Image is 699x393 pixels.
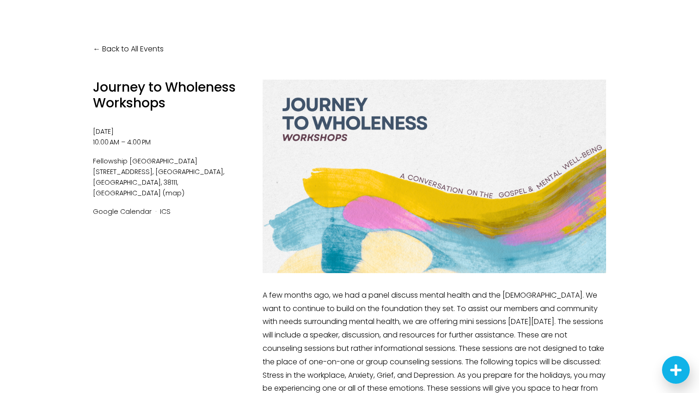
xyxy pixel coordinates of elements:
time: 4:00 PM [127,137,151,147]
time: 10:00 AM [93,137,119,147]
a: (map) [163,188,184,198]
time: [DATE] [93,127,114,136]
span: Fellowship [GEOGRAPHIC_DATA] [93,156,247,167]
a: Back to All Events [93,43,164,56]
a: ICS [160,207,171,216]
span: [GEOGRAPHIC_DATA] [93,188,161,198]
span: [STREET_ADDRESS] [93,167,155,176]
h1: Journey to Wholeness Workshops [93,80,247,111]
span: [GEOGRAPHIC_DATA], [GEOGRAPHIC_DATA], 38111 [93,167,224,187]
a: Google Calendar [93,207,152,216]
